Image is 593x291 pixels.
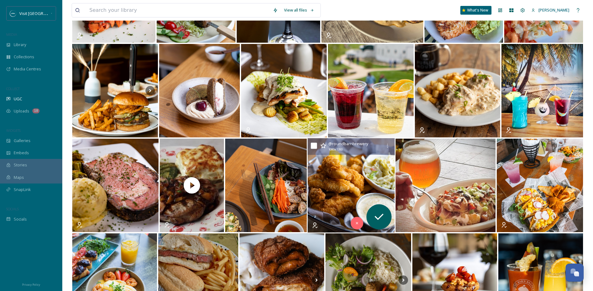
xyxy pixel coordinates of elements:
[415,44,500,137] img: Brunch just got a whole lot better 🍳✨ Dive into our ‘Cluckin’ Biscuits and Gravy. Two fluffy butt...
[308,138,395,233] img: Fish Fry-day is here 🍽️🐟 Fresh crispy perch, served with all the favorites...Fries, coleslaw, and...
[538,7,569,13] span: [PERSON_NAME]
[72,44,158,137] img: It’s National Burger Day and the long weekend is calling. We’re celebrating at Union Hall in Valp...
[566,264,584,282] button: Open Chat
[14,216,27,222] span: Socials
[14,96,22,102] span: UGC
[225,139,307,232] img: VIETNAMESE BÚN - lemongrass pork, nuoc cham, imperial roll, peanut. 🫠
[14,162,27,168] span: Stories
[6,86,20,91] span: COLLECT
[159,44,240,137] img: You know summer at Houndstooth means an ice cream sando. Have you tried our Peppercorn Fennel ice...
[14,174,24,180] span: Maps
[14,187,31,193] span: SnapLink
[14,108,29,114] span: Uploads
[14,66,41,72] span: Media Centres
[32,108,40,113] div: 18
[14,42,26,48] span: Library
[396,139,496,232] img: 🌟 Just a friendly reminder that it’s THURSDAY! 🎉 That means it’s Old Fashioned Thursday and Loade...
[160,139,224,232] img: thumbnail
[501,44,583,137] img: Parents, consider this your back-to-school supply run 🍹😏… one last splash before the backpacks!🌊🎒...
[528,4,572,16] a: [PERSON_NAME]
[328,44,414,137] img: Nothing says summer like a chilled glass of sangria on the patio ☀️🍷🍊 Whether you’re Team Red San...
[328,147,342,152] span: 1080 x 1350
[328,141,368,146] span: @ roundbarnbrewery
[14,138,31,144] span: Galleries
[86,3,270,17] input: Search your library
[22,283,40,287] span: Privacy Policy
[6,32,17,37] span: MEDIA
[241,44,327,137] img: Say hello to one of our guest and staff favorites: Chicken & Gnocchi 🍗✨ Featuring grilled boneles...
[497,139,583,232] img: Nothing beats taco time at the Dockside Bar. . #summervibes #stjosephmichigan #lakemichigan #swmi...
[22,280,40,288] a: Privacy Policy
[460,6,491,15] a: What's New
[281,4,317,16] a: View all files
[14,54,34,60] span: Collections
[72,139,159,232] img: Treat yourself this Saturday to our slow-roasted Prime Rib special for $40 🥩 Served juicy and ten...
[10,10,16,17] img: SM%20Social%20Profile.png
[6,207,19,211] span: SOCIALS
[6,128,21,133] span: WIDGETS
[19,10,89,16] span: Visit [GEOGRAPHIC_DATA][US_STATE]
[14,150,29,156] span: Embeds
